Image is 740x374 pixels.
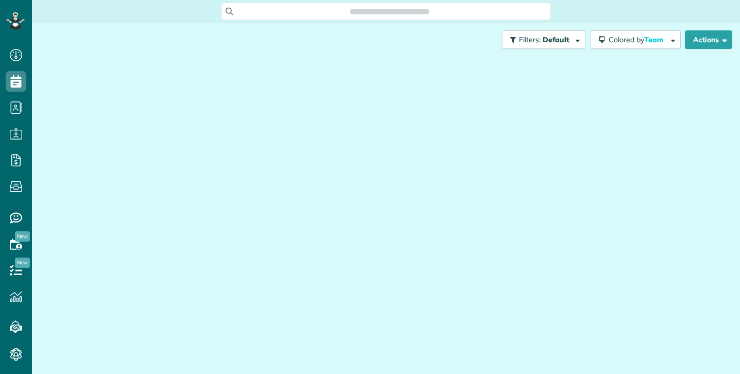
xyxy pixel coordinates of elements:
button: Filters: Default [502,30,585,49]
span: New [15,231,30,242]
button: Actions [685,30,732,49]
a: Filters: Default [497,30,585,49]
span: Colored by [609,35,667,44]
button: Colored byTeam [591,30,681,49]
span: Filters: [519,35,541,44]
span: New [15,258,30,268]
span: Default [543,35,570,44]
span: Search ZenMaid… [360,6,418,16]
span: Team [644,35,665,44]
